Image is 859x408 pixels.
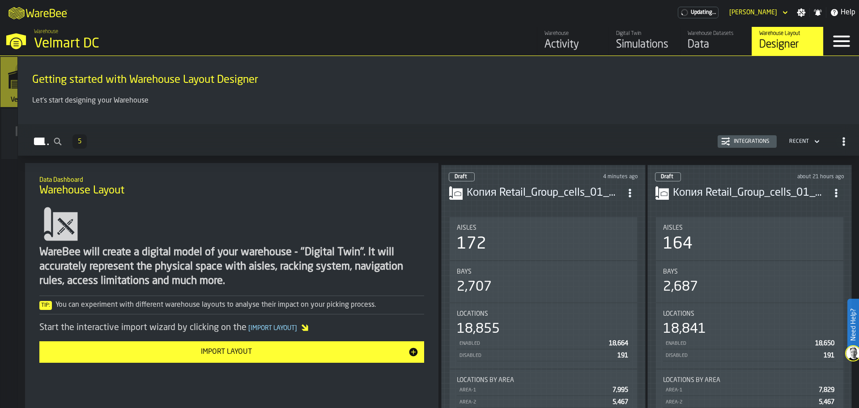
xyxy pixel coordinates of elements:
[729,9,777,16] div: DropdownMenuValue-Anton Hikal
[544,30,601,37] div: Warehouse
[608,27,680,56] a: link-to-/wh/i/f27944ef-e44e-4cb8-aca8-30c52093261f/simulations
[457,224,476,232] span: Aisles
[663,279,698,295] div: 2,687
[39,245,424,288] div: WareBee will create a digital model of your warehouse - "Digital Twin". It will accurately repres...
[815,340,834,347] span: 18,650
[457,268,630,275] div: Title
[656,217,843,260] div: stat-Aisles
[663,310,694,318] span: Locations
[459,387,609,393] div: Area-1
[764,174,845,180] div: Updated: 9/1/2025, 12:26:48 PM Created: 9/1/2025, 12:24:34 PM
[663,310,836,318] div: Title
[655,172,681,181] div: status-0 2
[663,268,836,275] div: Title
[457,235,486,253] div: 172
[680,27,752,56] a: link-to-/wh/i/f27944ef-e44e-4cb8-aca8-30c52093261f/data
[663,235,693,253] div: 164
[450,261,637,302] div: stat-Bays
[247,325,299,331] span: Import Layout
[248,325,251,331] span: [
[457,349,630,361] div: StatList-item-Disabled
[39,341,424,363] button: button-Import Layout
[39,184,124,198] span: Warehouse Layout
[718,135,777,148] button: button-Integrations
[467,186,622,200] h3: Копия Retail_Group_cells_01_09.csv
[848,300,858,350] label: Need Help?
[457,377,630,384] div: Title
[32,73,258,87] span: Getting started with Warehouse Layout Designer
[457,384,630,396] div: StatList-item-Area-1
[663,384,836,396] div: StatList-item-Area-1
[663,349,836,361] div: StatList-item-Disabled
[0,57,51,109] a: link-to-/wh/i/f27944ef-e44e-4cb8-aca8-30c52093261f/simulations
[824,352,834,359] span: 191
[841,7,855,18] span: Help
[665,399,815,405] div: Area-2
[656,261,843,302] div: stat-Bays
[663,396,836,408] div: StatList-item-Area-2
[730,138,773,145] div: Integrations
[661,174,673,180] span: Draft
[752,27,823,56] a: link-to-/wh/i/f27944ef-e44e-4cb8-aca8-30c52093261f/designer
[663,377,836,384] div: Title
[688,30,744,37] div: Warehouse Datasets
[457,377,514,384] span: Locations by Area
[663,268,678,275] span: Bays
[824,27,859,56] label: button-toggle-Menu
[678,7,719,18] div: Menu Subscription
[457,224,630,232] div: Title
[819,387,834,393] span: 7,829
[616,30,673,37] div: Digital Twin
[609,340,628,347] span: 18,664
[459,399,609,405] div: Area-2
[786,136,821,147] div: DropdownMenuValue-4
[663,224,836,232] div: Title
[678,7,719,18] a: link-to-/wh/i/f27944ef-e44e-4cb8-aca8-30c52093261f/pricing/
[32,170,431,202] div: title-Warehouse Layout
[819,399,834,405] span: 5,467
[688,38,744,52] div: Data
[295,325,297,331] span: ]
[673,186,828,200] h3: Копия Retail_Group_cells_01_09.csv
[39,175,424,184] h2: Sub Title
[665,387,815,393] div: Area-1
[457,268,472,275] span: Bays
[459,353,614,359] div: Disabled
[826,7,859,18] label: button-toggle-Help
[663,377,720,384] span: Locations by Area
[450,217,637,260] div: stat-Aisles
[78,138,81,145] span: 5
[457,396,630,408] div: StatList-item-Area-2
[18,124,859,156] h2: button-Layouts
[665,341,812,347] div: Enabled
[25,63,852,95] div: title-Getting started with Warehouse Layout Designer
[449,172,475,181] div: status-0 2
[665,353,820,359] div: Disabled
[663,337,836,349] div: StatList-item-Enabled
[656,303,843,369] div: stat-Locations
[457,279,492,295] div: 2,707
[663,321,706,337] div: 18,841
[457,310,630,318] div: Title
[34,29,58,35] span: Warehouse
[34,36,276,52] div: Velmart DC
[612,387,628,393] span: 7,995
[726,7,790,18] div: DropdownMenuValue-Anton Hikal
[39,301,52,310] span: Tip:
[759,38,816,52] div: Designer
[459,341,605,347] div: Enabled
[39,322,424,334] div: Start the interactive import wizard by clicking on the
[32,95,845,106] p: Let's start designing your Warehouse
[455,174,467,180] span: Draft
[612,399,628,405] span: 5,467
[810,8,826,17] label: button-toggle-Notifications
[45,347,408,357] div: Import Layout
[32,71,845,73] h2: Sub Title
[557,174,638,180] div: Updated: 9/2/2025, 9:48:15 AM Created: 9/2/2025, 9:12:06 AM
